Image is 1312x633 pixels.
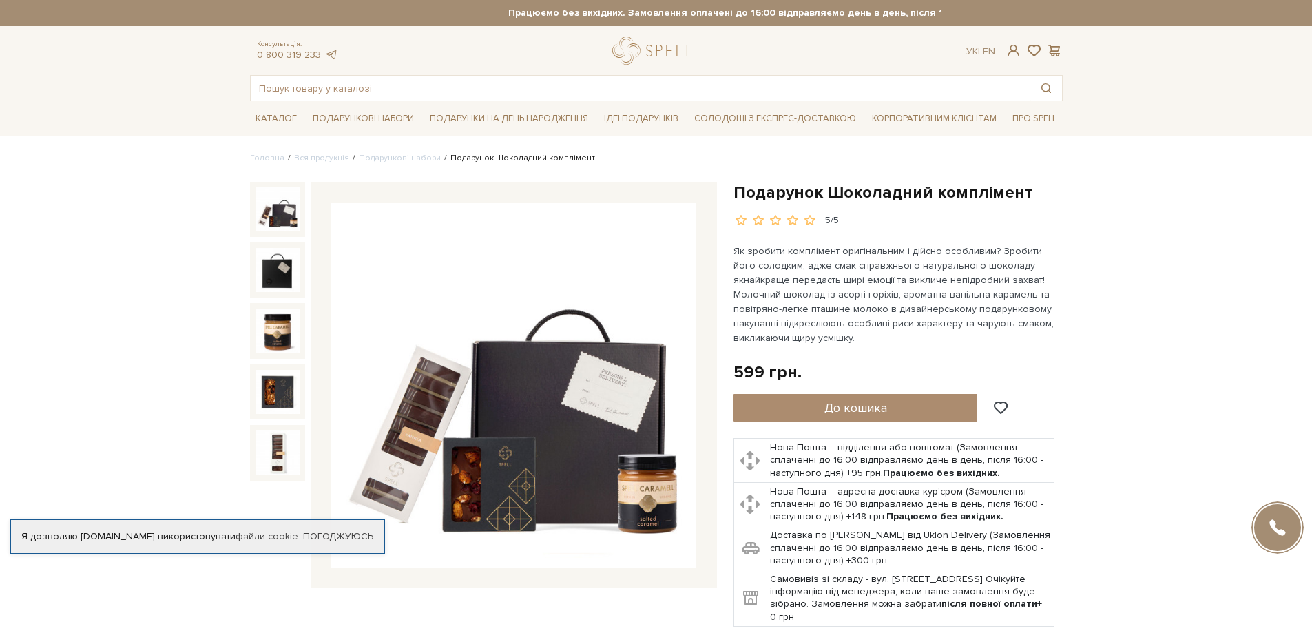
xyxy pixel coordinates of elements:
[866,107,1002,130] a: Корпоративним клієнтам
[256,370,300,414] img: Подарунок Шоколадний комплімент
[257,40,338,49] span: Консультація:
[978,45,980,57] span: |
[598,108,684,129] span: Ідеї подарунків
[250,108,302,129] span: Каталог
[331,203,696,568] img: Подарунок Шоколадний комплімент
[257,49,321,61] a: 0 800 319 233
[250,153,284,163] a: Головна
[1030,76,1062,101] button: Пошук товару у каталозі
[824,400,887,415] span: До кошика
[886,510,1003,522] b: Працюємо без вихідних.
[767,482,1054,526] td: Нова Пошта – адресна доставка кур'єром (Замовлення сплаченні до 16:00 відправляємо день в день, п...
[372,7,1185,19] strong: Працюємо без вихідних. Замовлення оплачені до 16:00 відправляємо день в день, після 16:00 - насту...
[883,467,1000,479] b: Працюємо без вихідних.
[612,37,698,65] a: logo
[1007,108,1062,129] span: Про Spell
[303,530,373,543] a: Погоджуюсь
[324,49,338,61] a: telegram
[256,430,300,475] img: Подарунок Шоколадний комплімент
[733,362,802,383] div: 599 грн.
[11,530,384,543] div: Я дозволяю [DOMAIN_NAME] використовувати
[251,76,1030,101] input: Пошук товару у каталозі
[424,108,594,129] span: Подарунки на День народження
[733,182,1063,203] h1: Подарунок Шоколадний комплімент
[733,394,978,422] button: До кошика
[441,152,595,165] li: Подарунок Шоколадний комплімент
[359,153,441,163] a: Подарункові набори
[767,570,1054,627] td: Самовивіз зі складу - вул. [STREET_ADDRESS] Очікуйте інформацію від менеджера, коли ваше замовлен...
[236,530,298,542] a: файли cookie
[966,45,995,58] div: Ук
[294,153,349,163] a: Вся продукція
[256,309,300,353] img: Подарунок Шоколадний комплімент
[767,439,1054,483] td: Нова Пошта – відділення або поштомат (Замовлення сплаченні до 16:00 відправляємо день в день, піс...
[983,45,995,57] a: En
[307,108,419,129] span: Подарункові набори
[767,526,1054,570] td: Доставка по [PERSON_NAME] від Uklon Delivery (Замовлення сплаченні до 16:00 відправляємо день в д...
[825,214,839,227] div: 5/5
[941,598,1037,610] b: після повної оплати
[733,244,1056,345] p: Як зробити комплімент оригінальним і дійсно особливим? Зробити його солодким, адже смак справжньо...
[256,248,300,292] img: Подарунок Шоколадний комплімент
[689,107,862,130] a: Солодощі з експрес-доставкою
[256,187,300,231] img: Подарунок Шоколадний комплімент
